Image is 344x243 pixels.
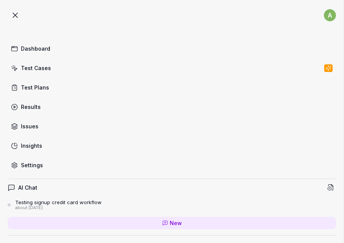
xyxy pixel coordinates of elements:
div: Settings [21,161,43,169]
button: a [324,8,336,23]
a: Test Plans [8,80,336,95]
div: Test Cases [21,64,51,72]
a: Issues [8,119,336,134]
a: Results [8,99,336,114]
a: New [8,217,336,229]
span: a [324,9,336,21]
div: Dashboard [21,45,50,53]
a: Settings [8,158,336,173]
div: about [DATE] [15,205,102,211]
h4: AI Chat [18,184,37,192]
a: Insights [8,138,336,153]
a: Testing signup credit card workflowabout [DATE] [8,199,336,211]
a: Dashboard [8,41,336,56]
div: Issues [21,122,38,130]
a: Test Cases [8,61,336,75]
div: Test Plans [21,83,49,91]
div: Insights [21,142,42,150]
div: Testing signup credit card workflow [15,199,102,205]
div: Results [21,103,41,111]
span: New [170,219,182,227]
